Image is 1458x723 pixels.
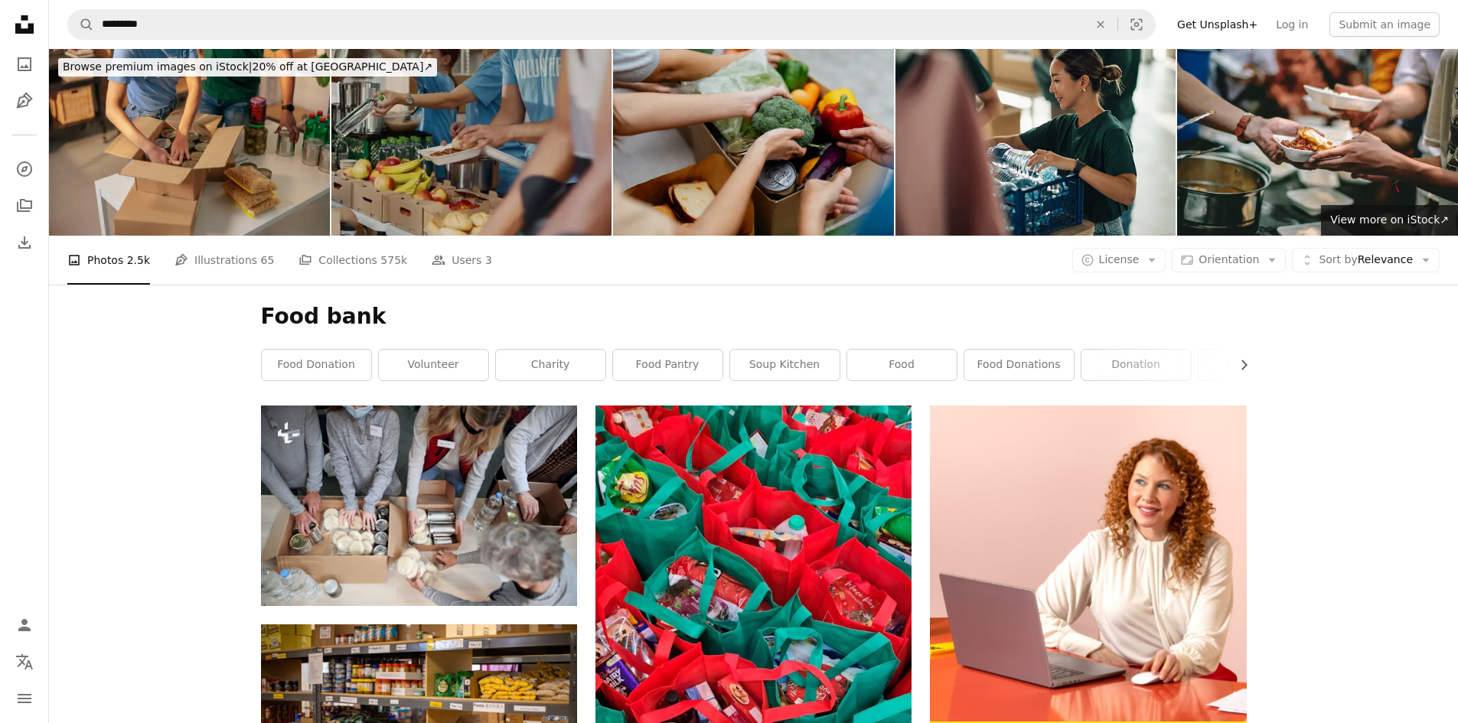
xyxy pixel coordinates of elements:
img: The help of volunteers helps to donate free food to the starving people. [1177,49,1458,236]
a: Collections 575k [298,236,407,285]
a: Home — Unsplash [9,9,40,43]
span: Sort by [1319,253,1357,265]
span: Browse premium images on iStock | [63,60,252,73]
button: scroll list to the right [1230,350,1247,380]
a: food donations [964,350,1074,380]
a: volunteer [379,350,488,380]
a: Log in / Sign up [9,610,40,640]
a: View more on iStock↗ [1321,205,1458,236]
span: 575k [380,252,407,269]
button: Clear [1084,10,1117,39]
a: Illustrations 65 [175,236,274,285]
a: Illustrations [9,86,40,116]
span: Relevance [1319,252,1413,268]
a: Users 3 [432,236,492,285]
a: soup kitchen [730,350,840,380]
a: Get Unsplash+ [1168,12,1267,37]
span: Orientation [1199,253,1259,265]
button: Sort byRelevance [1292,248,1440,272]
img: Volunteer organizing plastic bottles for recycling in community center [895,49,1176,236]
img: file-1722962837469-d5d3a3dee0c7image [930,405,1246,721]
a: food donation [262,350,371,380]
span: License [1099,253,1140,265]
h1: Food bank [261,303,1247,331]
a: donation [1081,350,1191,380]
button: Visual search [1118,10,1155,39]
form: Find visuals sitewide [67,9,1156,40]
a: Photos [9,49,40,80]
button: License [1072,248,1166,272]
button: Orientation [1172,248,1286,272]
a: Log in [1267,12,1317,37]
button: Search Unsplash [68,10,94,39]
a: Explore [9,154,40,184]
button: Submit an image [1329,12,1440,37]
a: charity [496,350,605,380]
img: Asian volunteers packing donated goods and groceries at food bank [613,49,894,236]
a: Top view of group of volunteers working in community charity donation center, food bank and coron... [261,499,577,513]
span: 20% off at [GEOGRAPHIC_DATA] ↗ [63,60,432,73]
span: View more on iStock ↗ [1330,213,1449,226]
img: Donations packing for food bank [49,49,330,236]
a: red and green plastic pack [595,679,912,693]
a: food pantry [613,350,722,380]
span: 3 [485,252,492,269]
a: Download History [9,227,40,258]
a: food [847,350,957,380]
a: Collections [9,191,40,221]
img: Poor Wheelchair User Receiving Free Food [331,49,612,236]
button: Language [9,646,40,677]
a: Browse premium images on iStock|20% off at [GEOGRAPHIC_DATA]↗ [49,49,446,86]
button: Menu [9,683,40,714]
a: foodbank [1199,350,1308,380]
span: 65 [261,252,275,269]
img: Top view of group of volunteers working in community charity donation center, food bank and coron... [261,405,577,606]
